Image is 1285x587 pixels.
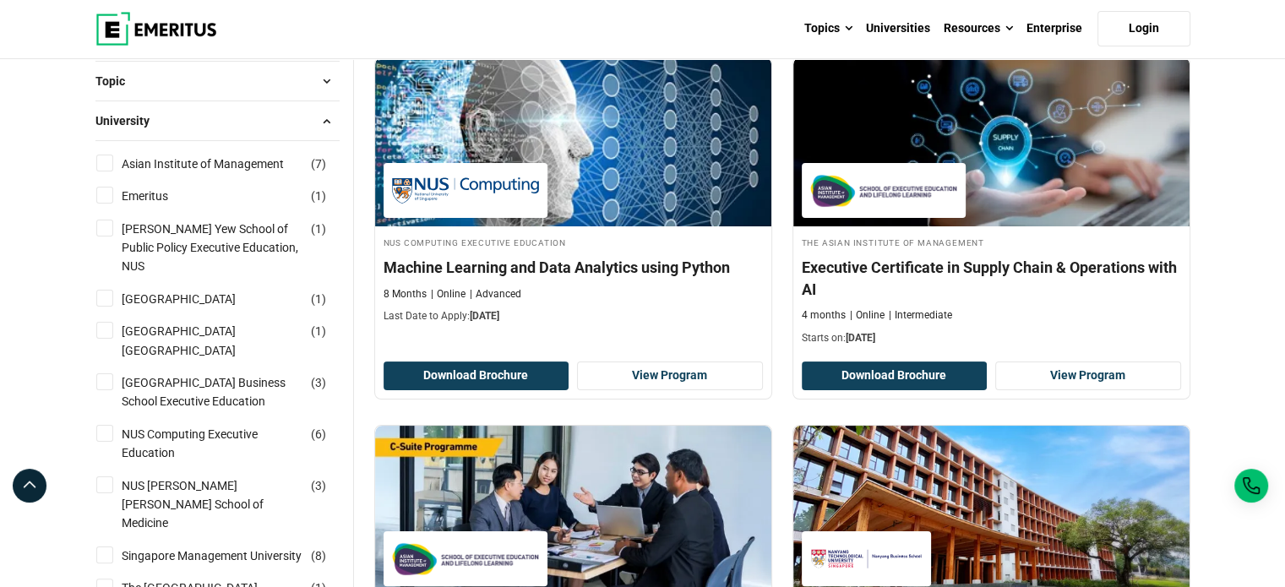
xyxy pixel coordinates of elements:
a: NUS Computing Executive Education [122,425,337,463]
span: 1 [315,292,322,306]
a: [GEOGRAPHIC_DATA] Business School Executive Education [122,373,337,411]
button: University [95,108,340,133]
span: ( ) [311,322,326,340]
span: [DATE] [846,332,875,344]
a: Supply Chain and Operations Course by The Asian Institute of Management - November 28, 2025 The A... [793,57,1190,354]
p: 4 months [802,308,846,323]
a: View Program [995,361,1181,390]
a: [PERSON_NAME] Yew School of Public Policy Executive Education, NUS [122,220,337,276]
span: 6 [315,427,322,441]
span: 1 [315,222,322,236]
img: Machine Learning and Data Analytics using Python | Online Coding Course [375,57,771,226]
span: Topic [95,72,139,90]
h4: Machine Learning and Data Analytics using Python [384,257,763,278]
span: ( ) [311,187,326,205]
p: Online [850,308,885,323]
p: Intermediate [889,308,952,323]
a: NUS [PERSON_NAME] [PERSON_NAME] School of Medicine [122,476,337,533]
a: View Program [577,361,763,390]
p: 8 Months [384,287,427,302]
span: ( ) [311,290,326,308]
a: [GEOGRAPHIC_DATA] [GEOGRAPHIC_DATA] [122,322,337,360]
span: 7 [315,157,322,171]
a: [GEOGRAPHIC_DATA] [122,290,270,308]
h4: The Asian Institute of Management [802,235,1181,249]
p: Last Date to Apply: [384,309,763,323]
h4: Executive Certificate in Supply Chain & Operations with AI [802,257,1181,299]
span: ( ) [311,373,326,392]
a: Emeritus [122,187,202,205]
button: Topic [95,68,340,94]
span: [DATE] [470,310,499,322]
img: The Asian Institute of Management [392,540,539,578]
a: Singapore Management University [122,546,335,565]
h4: NUS Computing Executive Education [384,235,763,249]
img: The Asian Institute of Management [810,171,957,209]
span: University [95,111,163,130]
button: Download Brochure [384,361,569,390]
span: ( ) [311,546,326,565]
img: Executive Certificate in Supply Chain & Operations with AI | Online Supply Chain and Operations C... [793,57,1190,226]
p: Advanced [470,287,521,302]
a: Asian Institute of Management [122,155,318,173]
p: Starts on: [802,331,1181,345]
p: Online [431,287,466,302]
img: NUS Computing Executive Education [392,171,539,209]
img: Nanyang Technological University Nanyang Business School [810,540,923,578]
a: Coding Course by NUS Computing Executive Education - October 10, 2025 NUS Computing Executive Edu... [375,57,771,333]
span: 8 [315,549,322,563]
span: ( ) [311,155,326,173]
span: ( ) [311,476,326,495]
span: ( ) [311,425,326,443]
span: 1 [315,324,322,338]
span: 3 [315,479,322,492]
span: 3 [315,376,322,389]
button: Download Brochure [802,361,988,390]
a: Login [1097,11,1190,46]
span: 1 [315,189,322,203]
span: ( ) [311,220,326,238]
